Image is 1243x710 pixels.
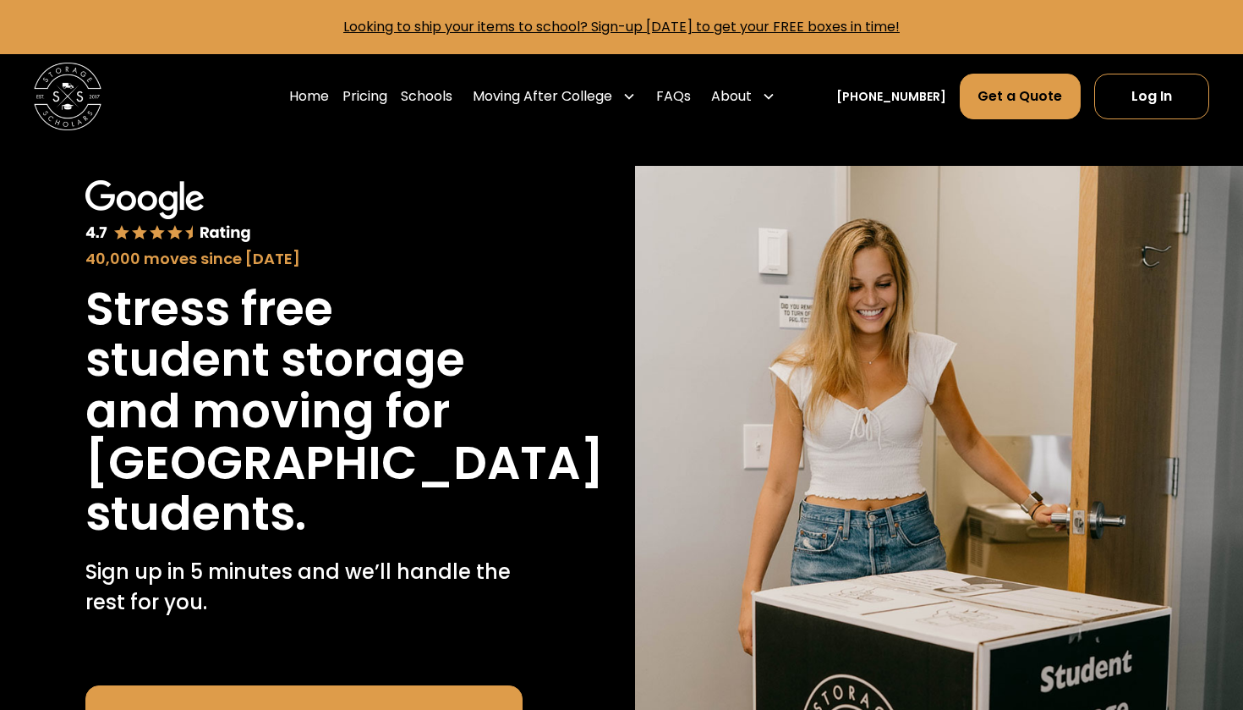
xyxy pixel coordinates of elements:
div: Moving After College [466,73,643,120]
img: Google 4.7 star rating [85,180,252,244]
a: Get a Quote [960,74,1080,119]
a: Home [289,73,329,120]
h1: Stress free student storage and moving for [85,283,523,438]
img: Storage Scholars main logo [34,63,101,130]
a: FAQs [656,73,691,120]
h1: [GEOGRAPHIC_DATA] [85,438,604,489]
a: Pricing [342,73,387,120]
a: [PHONE_NUMBER] [836,88,946,106]
a: Schools [401,73,452,120]
div: About [711,86,752,107]
p: Sign up in 5 minutes and we’ll handle the rest for you. [85,557,523,618]
div: 40,000 moves since [DATE] [85,247,523,270]
div: Moving After College [473,86,612,107]
h1: students. [85,488,306,540]
a: home [34,63,101,130]
div: About [704,73,782,120]
a: Log In [1094,74,1209,119]
a: Looking to ship your items to school? Sign-up [DATE] to get your FREE boxes in time! [343,17,900,36]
